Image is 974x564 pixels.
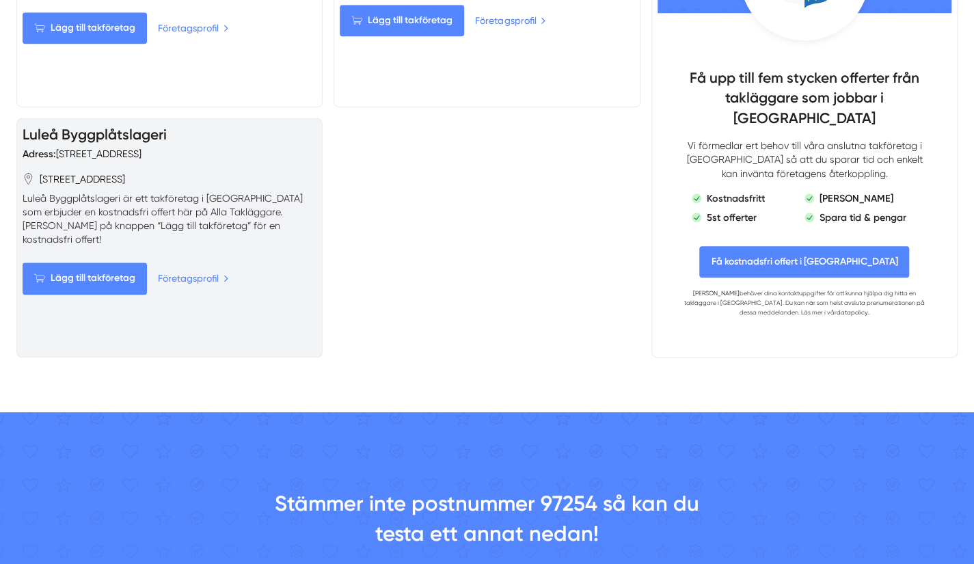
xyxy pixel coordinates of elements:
p: 5st offerter [707,211,757,224]
a: Företagsprofil [475,13,546,28]
p: Spara tid & pengar [820,211,906,224]
h2: Stämmer inte postnummer 97254 så kan du testa ett annat nedan! [258,489,717,557]
span: [STREET_ADDRESS] [40,172,125,186]
a: Företagsprofil [158,21,229,36]
a: datapolicy. [836,309,868,316]
strong: Adress: [23,148,56,160]
: Lägg till takföretag [23,263,147,294]
a: [PERSON_NAME] [693,290,740,297]
p: Kostnadsfritt [707,191,765,205]
p: [PERSON_NAME] [820,191,893,205]
p: Luleå Byggplåtslageri är ett takföretag i [GEOGRAPHIC_DATA] som erbjuder en kostnadsfri offert hä... [23,191,316,247]
a: Luleå Byggplåtslageri [23,126,167,143]
a: Företagsprofil [158,271,229,286]
: Lägg till takföretag [340,5,464,36]
h4: Få upp till fem stycken offerter från takläggare som jobbar i [GEOGRAPHIC_DATA] [679,68,930,139]
p: behöver dina kontaktuppgifter för att kunna hjälpa dig hitta en takläggare i [GEOGRAPHIC_DATA]. D... [679,288,930,317]
: Lägg till takföretag [23,12,147,44]
p: Vi förmedlar ert behov till våra anslutna takföretag i [GEOGRAPHIC_DATA] så att du sparar tid och... [679,139,930,180]
div: [STREET_ADDRESS] [23,147,141,161]
svg: Pin / Karta [23,173,34,185]
span: Få kostnadsfri offert i Norrbottens län [699,246,909,278]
